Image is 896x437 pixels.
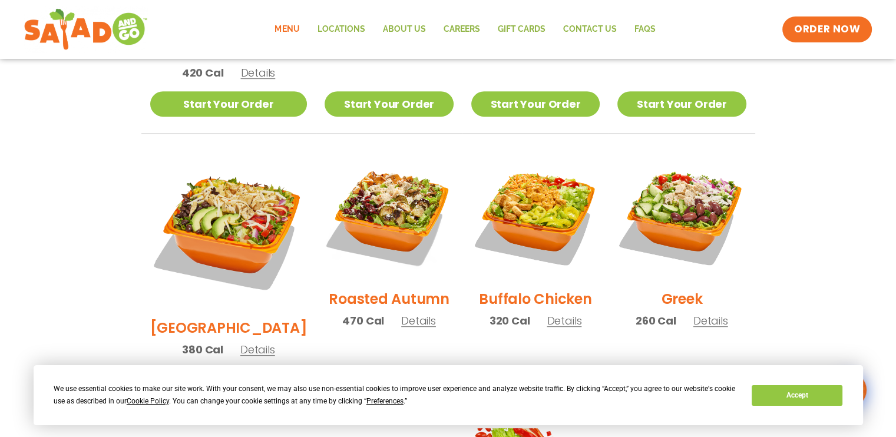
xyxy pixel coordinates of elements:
[752,385,842,406] button: Accept
[617,151,746,280] img: Product photo for Greek Salad
[325,151,453,280] img: Product photo for Roasted Autumn Salad
[373,16,434,43] a: About Us
[794,22,860,37] span: ORDER NOW
[150,151,308,309] img: Product photo for BBQ Ranch Salad
[471,151,600,280] img: Product photo for Buffalo Chicken Salad
[150,91,308,117] a: Start Your Order
[693,313,728,328] span: Details
[24,6,148,53] img: new-SAG-logo-768×292
[329,289,449,309] h2: Roasted Autumn
[325,91,453,117] a: Start Your Order
[266,16,664,43] nav: Menu
[782,16,872,42] a: ORDER NOW
[488,16,554,43] a: GIFT CARDS
[547,313,581,328] span: Details
[240,65,275,80] span: Details
[366,397,404,405] span: Preferences
[554,16,625,43] a: Contact Us
[342,313,384,329] span: 470 Cal
[150,317,308,338] h2: [GEOGRAPHIC_DATA]
[182,342,223,357] span: 380 Cal
[434,16,488,43] a: Careers
[625,16,664,43] a: FAQs
[471,91,600,117] a: Start Your Order
[182,65,224,81] span: 420 Cal
[401,313,436,328] span: Details
[266,16,308,43] a: Menu
[479,289,591,309] h2: Buffalo Chicken
[127,397,169,405] span: Cookie Policy
[54,383,738,408] div: We use essential cookies to make our site work. With your consent, we may also use non-essential ...
[661,289,702,309] h2: Greek
[617,91,746,117] a: Start Your Order
[490,313,530,329] span: 320 Cal
[308,16,373,43] a: Locations
[240,342,275,357] span: Details
[636,313,676,329] span: 260 Cal
[34,365,863,425] div: Cookie Consent Prompt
